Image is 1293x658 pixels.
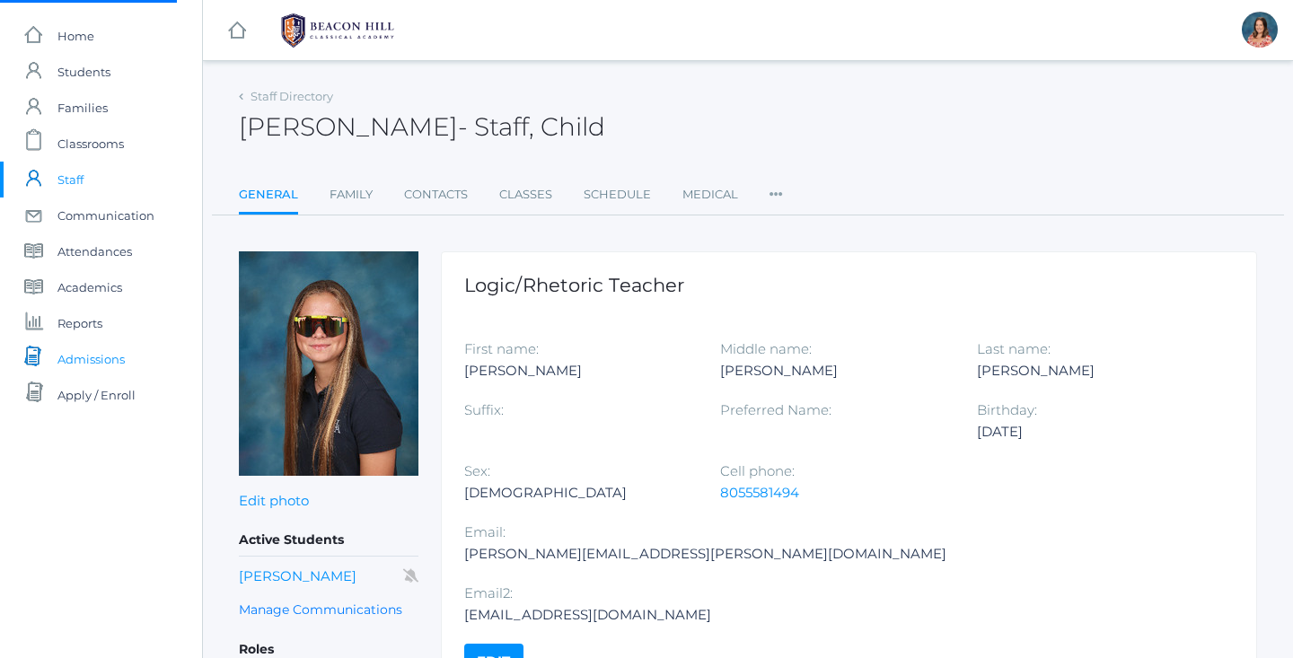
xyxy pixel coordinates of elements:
span: Staff [57,162,84,197]
h1: Logic/Rhetoric Teacher [464,275,1234,295]
span: Apply / Enroll [57,377,136,413]
a: Edit photo [239,492,309,509]
span: Attendances [57,233,132,269]
span: - Staff, Child [458,111,605,142]
label: Preferred Name: [720,401,831,418]
a: 8055581494 [720,484,799,501]
a: Manage Communications [239,600,402,620]
span: Families [57,90,108,126]
div: [DATE] [977,421,1206,443]
label: Sex: [464,462,490,479]
h5: Active Students [239,525,418,556]
label: First name: [464,340,539,357]
label: Email2: [464,584,513,601]
span: Classrooms [57,126,124,162]
span: Academics [57,269,122,305]
a: Classes [499,177,552,213]
div: [PERSON_NAME] [464,360,693,382]
span: Students [57,54,110,90]
div: [DEMOGRAPHIC_DATA] [464,482,693,504]
a: Family [330,177,373,213]
label: Last name: [977,340,1051,357]
div: [PERSON_NAME] [977,360,1206,382]
a: Staff Directory [251,89,333,103]
span: Home [57,18,94,54]
label: Suffix: [464,401,504,418]
div: [EMAIL_ADDRESS][DOMAIN_NAME] [464,604,711,626]
a: Contacts [404,177,468,213]
a: Schedule [584,177,651,213]
a: [PERSON_NAME] [239,567,356,584]
div: [PERSON_NAME][EMAIL_ADDRESS][PERSON_NAME][DOMAIN_NAME] [464,543,946,565]
img: 1_BHCALogos-05.png [270,8,405,53]
a: General [239,177,298,215]
div: [PERSON_NAME] [720,360,949,382]
div: Jennifer Jenkins [1242,12,1278,48]
span: Reports [57,305,102,341]
img: Avery Webster [239,251,418,476]
label: Email: [464,523,506,540]
label: Birthday: [977,401,1037,418]
span: Communication [57,197,154,233]
i: Does not receive communications for this student [403,569,418,583]
span: Admissions [57,341,125,377]
a: Medical [682,177,738,213]
label: Middle name: [720,340,812,357]
h2: [PERSON_NAME] [239,113,605,141]
label: Cell phone: [720,462,795,479]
